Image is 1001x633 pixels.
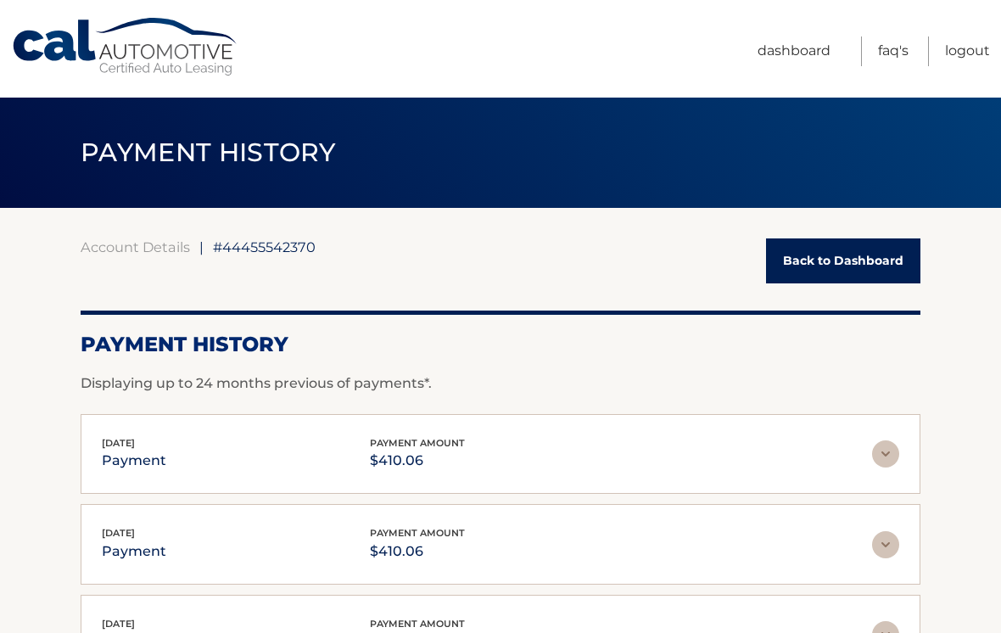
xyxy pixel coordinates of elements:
span: [DATE] [102,527,135,539]
p: payment [102,449,166,473]
span: #44455542370 [213,238,316,255]
a: Cal Automotive [11,17,240,77]
span: payment amount [370,527,465,539]
p: payment [102,540,166,563]
span: PAYMENT HISTORY [81,137,336,168]
h2: Payment History [81,332,920,357]
span: [DATE] [102,618,135,630]
a: Account Details [81,238,190,255]
p: $410.06 [370,449,465,473]
p: $410.06 [370,540,465,563]
img: accordion-rest.svg [872,531,899,558]
a: FAQ's [878,36,909,66]
span: | [199,238,204,255]
a: Logout [945,36,990,66]
img: accordion-rest.svg [872,440,899,468]
span: payment amount [370,437,465,449]
a: Dashboard [758,36,830,66]
span: payment amount [370,618,465,630]
a: Back to Dashboard [766,238,920,283]
p: Displaying up to 24 months previous of payments*. [81,373,920,394]
span: [DATE] [102,437,135,449]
